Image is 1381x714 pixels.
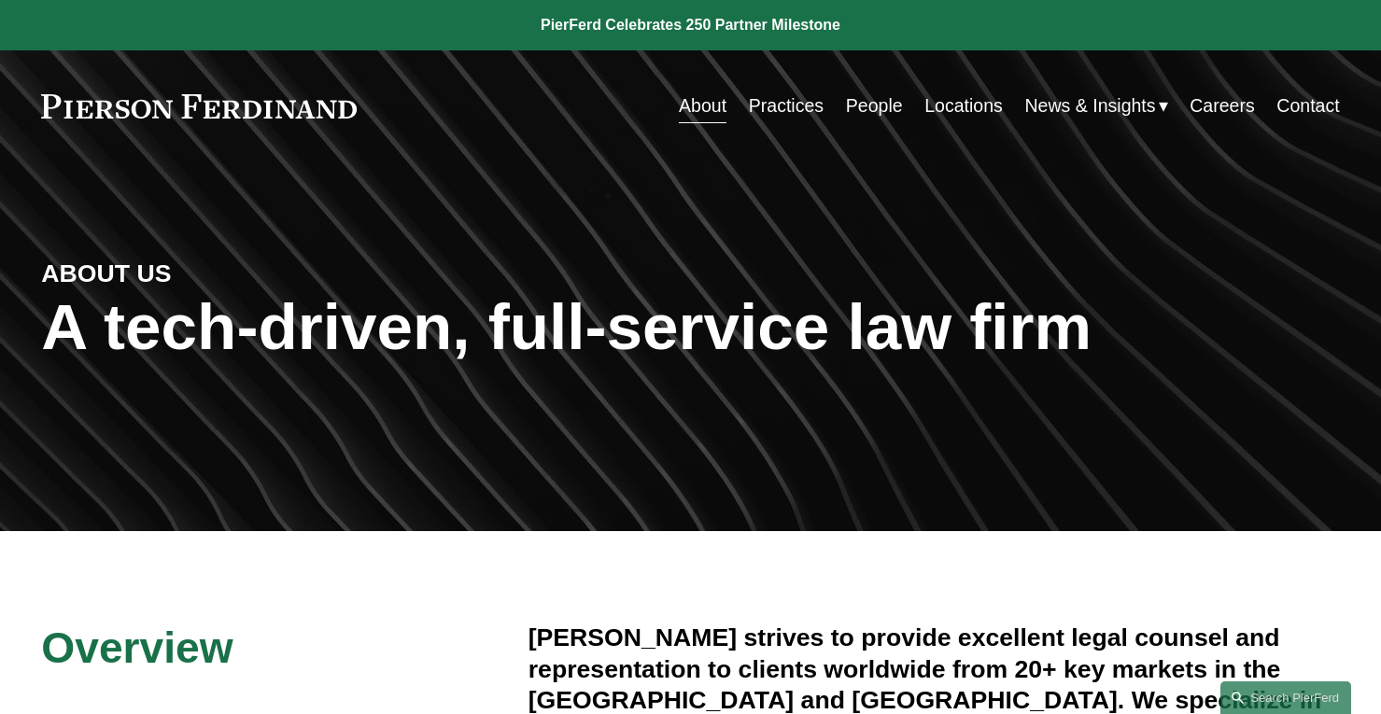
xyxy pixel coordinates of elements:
a: Locations [924,88,1003,124]
a: Careers [1190,88,1254,124]
a: Search this site [1220,681,1351,714]
h1: A tech-driven, full-service law firm [41,290,1339,364]
span: News & Insights [1025,90,1156,122]
a: Contact [1276,88,1339,124]
a: Practices [749,88,824,124]
a: About [679,88,726,124]
a: People [846,88,903,124]
strong: ABOUT US [41,259,171,287]
span: Overview [41,623,233,672]
a: folder dropdown [1025,88,1168,124]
